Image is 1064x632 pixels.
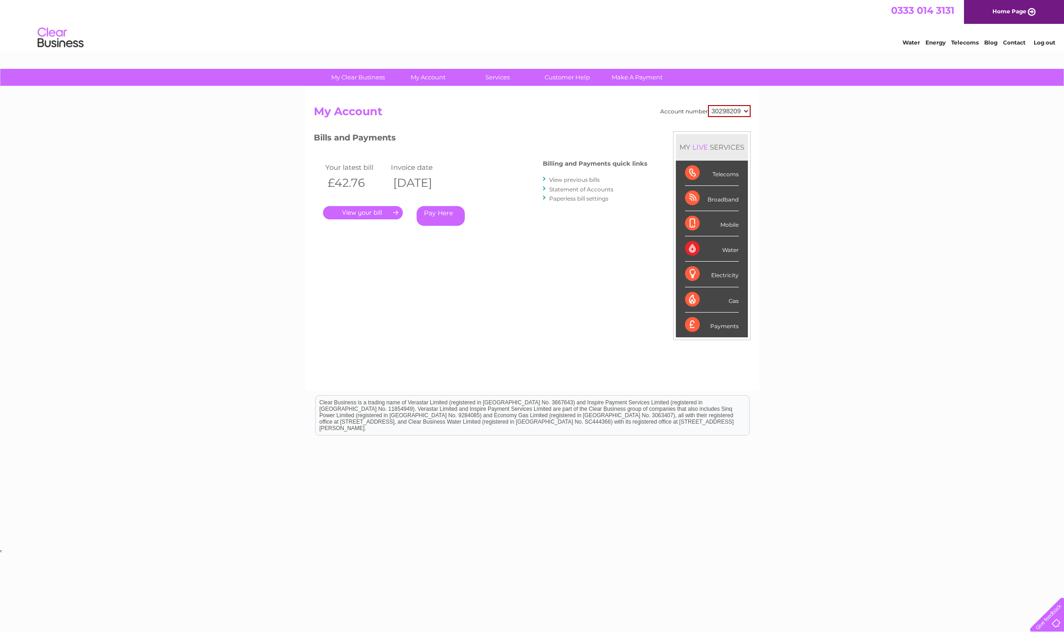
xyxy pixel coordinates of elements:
div: Gas [685,287,739,313]
a: Customer Help [529,69,605,86]
td: Invoice date [389,161,455,173]
td: Your latest bill [323,161,389,173]
a: 0333 014 3131 [891,5,954,16]
a: Paperless bill settings [549,195,608,202]
div: MY SERVICES [676,134,748,160]
h4: Billing and Payments quick links [543,160,647,167]
a: . [323,206,403,219]
div: Payments [685,313,739,337]
a: Water [902,39,920,46]
th: £42.76 [323,173,389,192]
div: Account number [660,105,751,117]
div: Telecoms [685,161,739,186]
div: Broadband [685,186,739,211]
div: LIVE [691,143,710,151]
th: [DATE] [389,173,455,192]
a: Contact [1003,39,1025,46]
a: Pay Here [417,206,465,226]
a: Statement of Accounts [549,186,613,193]
a: Energy [925,39,946,46]
h3: Bills and Payments [314,131,647,147]
div: Electricity [685,262,739,287]
img: logo.png [37,24,84,52]
a: Log out [1034,39,1055,46]
div: Clear Business is a trading name of Verastar Limited (registered in [GEOGRAPHIC_DATA] No. 3667643... [316,5,749,45]
a: Services [460,69,535,86]
h2: My Account [314,105,751,123]
div: Mobile [685,211,739,236]
a: Telecoms [951,39,979,46]
a: Blog [984,39,997,46]
a: My Clear Business [320,69,396,86]
a: Make A Payment [599,69,675,86]
a: My Account [390,69,466,86]
a: View previous bills [549,176,600,183]
div: Water [685,236,739,262]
